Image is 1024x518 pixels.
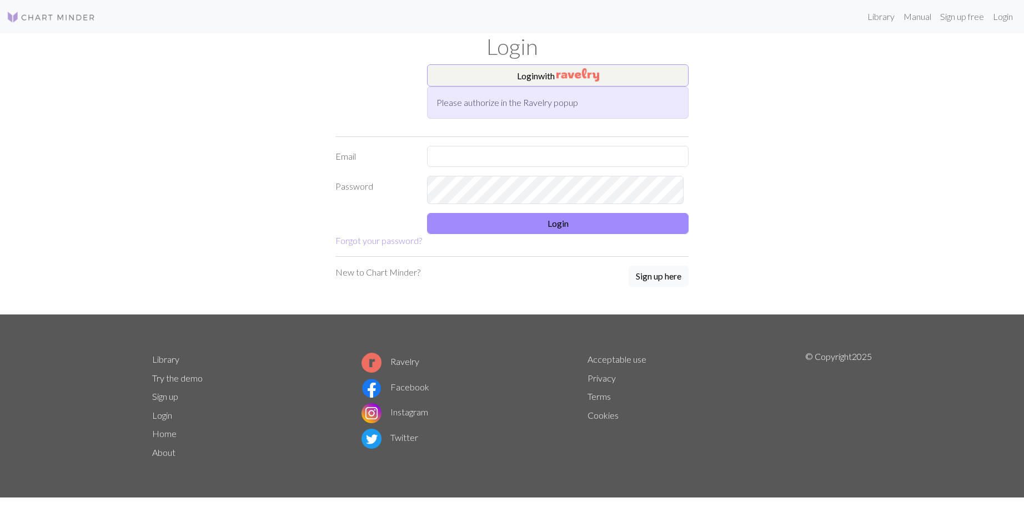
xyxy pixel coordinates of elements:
p: New to Chart Minder? [335,266,420,279]
div: Please authorize in the Ravelry popup [427,87,689,119]
a: Login [152,410,172,420]
a: Library [152,354,179,364]
img: Logo [7,11,96,24]
a: Sign up [152,391,178,402]
button: Sign up here [629,266,689,287]
a: Twitter [362,432,418,443]
img: Twitter logo [362,429,382,449]
a: Privacy [588,373,616,383]
label: Password [329,176,420,205]
button: Login [427,213,689,234]
img: Ravelry [556,68,599,82]
a: Cookies [588,410,619,420]
p: © Copyright 2025 [805,350,872,462]
a: Facebook [362,382,429,392]
a: Try the demo [152,373,203,383]
a: Login [988,6,1017,28]
a: Manual [899,6,936,28]
a: Sign up free [936,6,988,28]
a: Forgot your password? [335,235,422,246]
button: Loginwith [427,64,689,87]
a: Library [863,6,899,28]
img: Instagram logo [362,403,382,423]
a: Terms [588,391,611,402]
img: Facebook logo [362,378,382,398]
img: Ravelry logo [362,353,382,373]
a: Acceptable use [588,354,646,364]
h1: Login [145,33,879,60]
a: About [152,447,175,458]
a: Instagram [362,407,428,417]
a: Sign up here [629,266,689,288]
label: Email [329,146,420,167]
a: Ravelry [362,356,419,367]
a: Home [152,428,177,439]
